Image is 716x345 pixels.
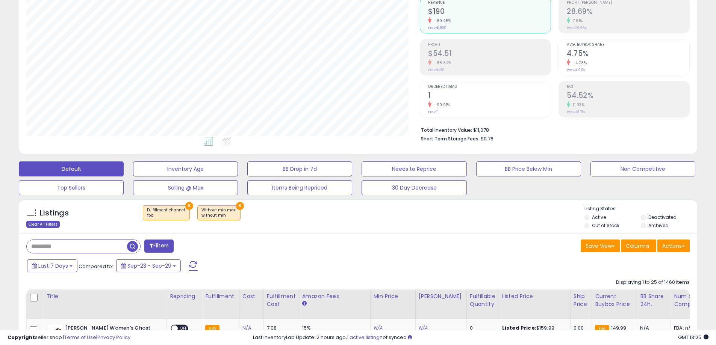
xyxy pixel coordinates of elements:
button: Last 7 Days [27,259,77,272]
label: Active [592,214,606,220]
a: 1 active listing [347,334,380,341]
div: Displaying 1 to 25 of 1460 items [616,279,690,286]
label: Out of Stock [592,222,619,229]
button: Items Being Repriced [247,180,352,195]
div: Current Buybox Price [595,292,634,308]
div: without min [201,213,236,218]
div: fba [147,213,186,218]
a: Privacy Policy [97,334,130,341]
span: $0.78 [481,135,493,142]
span: 2025-10-7 13:25 GMT [678,334,708,341]
button: Needs to Reprice [362,161,466,176]
small: Amazon Fees. [302,300,307,307]
span: Fulfillment channel : [147,207,186,218]
button: Selling @ Max [133,180,238,195]
div: Fulfillable Quantity [470,292,496,308]
span: Without min max : [201,207,236,218]
div: Listed Price [502,292,567,300]
button: × [185,202,193,210]
span: Sep-23 - Sep-29 [127,262,171,270]
div: seller snap | | [8,334,130,341]
div: Last InventoryLab Update: 2 hours ago, not synced. [253,334,708,341]
li: $11,078 [421,125,684,134]
h2: 1 [428,91,551,101]
button: 30 Day Decrease [362,180,466,195]
small: -90.91% [431,102,450,108]
div: Num of Comp. [674,292,701,308]
button: Sep-23 - Sep-29 [116,259,181,272]
small: -4.23% [570,60,587,66]
small: -89.45% [431,18,451,24]
div: Repricing [170,292,199,300]
button: Save View [581,240,620,252]
h2: 54.52% [567,91,689,101]
div: BB Share 24h. [640,292,668,308]
span: Columns [626,242,649,250]
div: Cost [242,292,260,300]
span: Compared to: [79,263,113,270]
span: Revenue [428,1,551,5]
span: Ordered Items [428,85,551,89]
label: Deactivated [648,214,677,220]
div: [PERSON_NAME] [419,292,463,300]
h2: 4.75% [567,49,689,59]
div: Amazon Fees [302,292,367,300]
span: Avg. Buybox Share [567,43,689,47]
button: × [236,202,244,210]
button: Non Competitive [590,161,695,176]
div: Fulfillment [205,292,236,300]
a: Terms of Use [64,334,96,341]
h2: $190 [428,7,551,17]
b: Short Term Storage Fees: [421,136,480,142]
small: 11.93% [570,102,584,108]
button: Actions [657,240,690,252]
small: Prev: 48.71% [567,110,585,114]
small: -88.64% [431,60,451,66]
div: Min Price [374,292,412,300]
p: Listing States: [584,205,697,212]
button: Filters [144,240,174,253]
div: Clear All Filters [26,221,60,228]
small: 7.61% [570,18,583,24]
div: Fulfillment Cost [267,292,296,308]
h5: Listings [40,208,69,218]
small: Prev: 11 [428,110,439,114]
button: Top Sellers [19,180,124,195]
div: Title [46,292,163,300]
span: Profit [PERSON_NAME] [567,1,689,5]
h2: 28.69% [567,7,689,17]
b: Total Inventory Value: [421,127,472,133]
small: Prev: $1,800 [428,26,447,30]
small: Prev: $480 [428,68,445,72]
label: Archived [648,222,669,229]
small: Prev: 4.96% [567,68,585,72]
button: BB Drop in 7d [247,161,352,176]
button: Inventory Age [133,161,238,176]
h2: $54.51 [428,49,551,59]
strong: Copyright [8,334,35,341]
span: ROI [567,85,689,89]
button: BB Price Below Min [476,161,581,176]
span: Profit [428,43,551,47]
div: Ship Price [574,292,589,308]
small: Prev: 26.66% [567,26,587,30]
span: Last 7 Days [38,262,68,270]
button: Default [19,161,124,176]
button: Columns [621,240,656,252]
